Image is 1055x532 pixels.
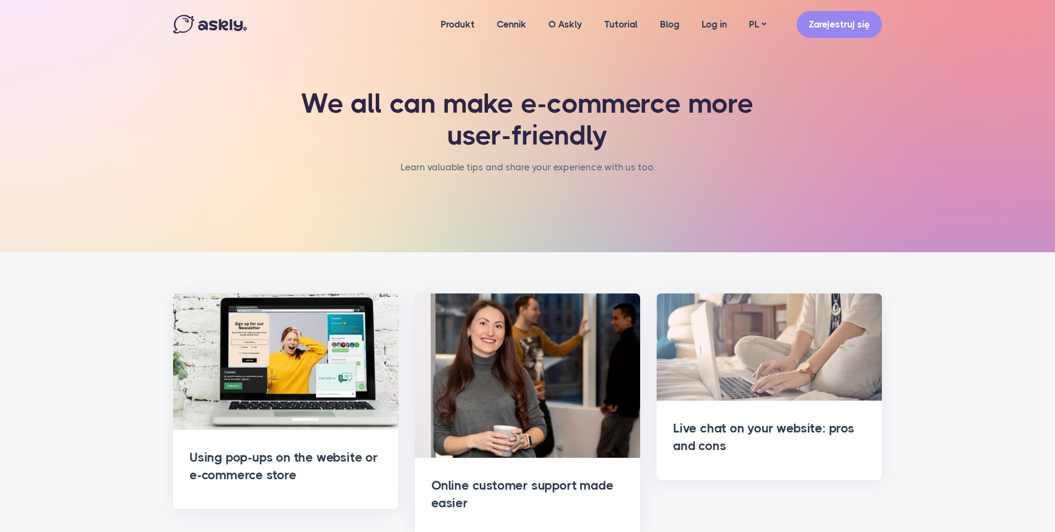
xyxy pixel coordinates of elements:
[401,159,655,186] nav: breadcrumb
[673,421,854,453] a: Live chat on your website: pros and cons
[593,3,649,46] a: Tutorial
[190,450,378,483] a: Using pop-ups on the website or e-commerce store
[486,3,537,46] a: Cennik
[537,3,593,46] a: O Askly
[431,478,613,511] a: Online customer support made easier
[294,88,761,151] h1: We all can make e-commerce more user-friendly
[691,3,738,46] a: Log in
[797,11,882,38] a: Zarejestruj się
[1019,441,1047,496] iframe: Askly chat
[401,159,655,175] li: Learn valuable tips and share your experience with us too.
[173,15,247,34] img: Askly
[430,3,486,46] a: Produkt
[649,3,691,46] a: Blog
[738,16,777,32] a: PL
